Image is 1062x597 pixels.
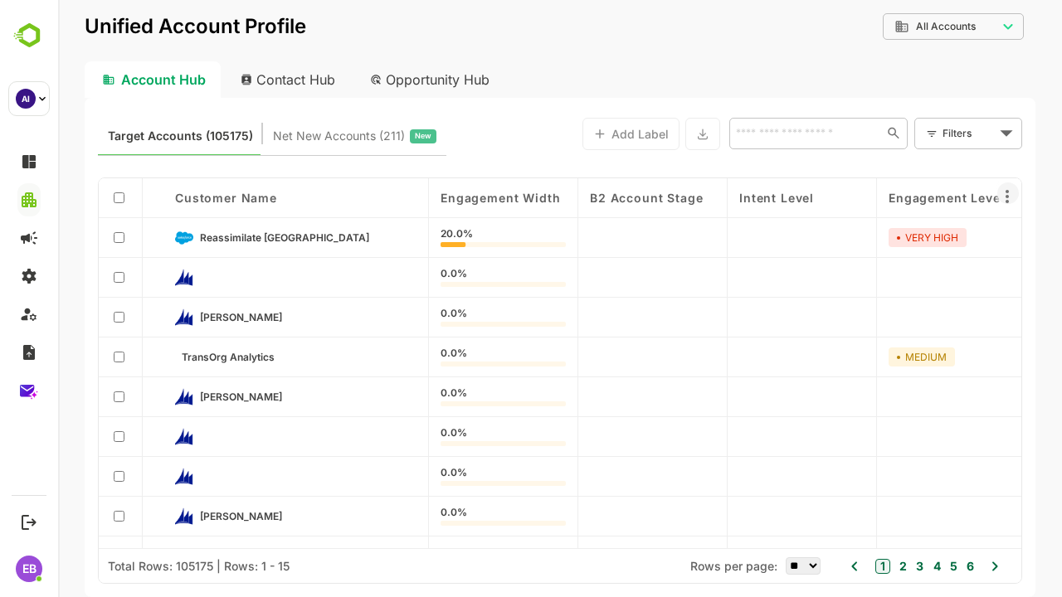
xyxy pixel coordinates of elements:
[532,191,645,205] span: B2 Account Stage
[27,17,248,36] p: Unified Account Profile
[357,125,373,147] span: New
[142,311,224,323] span: Conner-Nguyen
[836,19,939,34] div: All Accounts
[382,507,508,526] div: 0.0%
[883,116,964,151] div: Filters
[16,89,36,109] div: AI
[8,20,51,51] img: BambooboxLogoMark.f1c84d78b4c51b1a7b5f700c9845e183.svg
[858,21,918,32] span: All Accounts
[215,125,347,147] span: Net New Accounts ( 211 )
[632,559,719,573] span: Rows per page:
[382,547,508,565] div: 0.0%
[382,348,508,366] div: 0.0%
[837,557,849,575] button: 2
[117,191,219,205] span: Customer Name
[831,347,897,366] div: MEDIUM
[27,61,163,98] div: Account Hub
[627,118,662,150] button: Export the selected data as CSV
[817,559,832,574] button: 1
[382,428,508,446] div: 0.0%
[50,559,231,573] div: Total Rows: 105175 | Rows: 1 - 15
[681,191,756,205] span: Intent Level
[825,11,966,43] div: All Accounts
[831,228,909,247] div: VERY HIGH
[382,269,508,287] div: 0.0%
[888,557,899,575] button: 5
[382,388,508,406] div: 0.0%
[142,510,224,522] span: Hawkins-Crosby
[382,308,508,327] div: 0.0%
[854,557,865,575] button: 3
[169,61,292,98] div: Contact Hub
[299,61,446,98] div: Opportunity Hub
[142,391,224,403] span: Armstrong-Cabrera
[871,557,883,575] button: 4
[884,124,938,142] div: Filters
[382,191,502,205] span: Engagement Width
[17,511,40,533] button: Logout
[524,118,621,150] button: Add Label
[124,351,217,363] span: TransOrg Analytics
[904,557,916,575] button: 6
[142,231,311,244] span: Reassimilate Argentina
[215,125,378,147] div: Newly surfaced ICP-fit accounts from Intent, Website, LinkedIn, and other engagement signals.
[382,468,508,486] div: 0.0%
[382,229,508,247] div: 20.0%
[16,556,42,582] div: EB
[50,125,195,147] span: Known accounts you’ve identified to target - imported from CRM, Offline upload, or promoted from ...
[831,191,946,205] span: Engagement Level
